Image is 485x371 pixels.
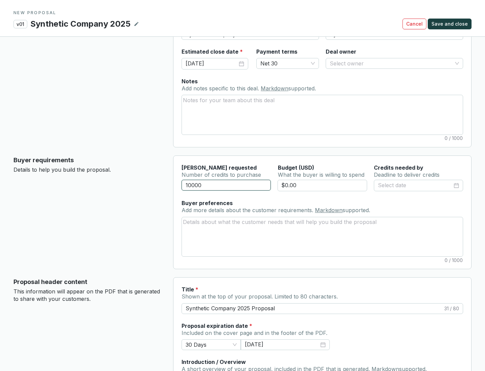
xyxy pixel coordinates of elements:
label: Deal owner [326,48,356,55]
span: 30 Days [186,340,237,350]
span: What the buyer is willing to spend [278,171,364,178]
p: v01 [13,20,27,28]
a: Markdown [315,207,343,213]
button: Cancel [402,19,426,29]
p: Synthetic Company 2025 [30,18,131,30]
span: supported. [343,207,370,213]
span: Add more details about the customer requirements. [182,207,315,213]
span: Shown at the top of your proposal. Limited to 80 characters. [182,293,338,300]
p: NEW PROPOSAL [13,10,472,16]
label: Introduction / Overview [182,358,246,366]
span: Cancel [406,21,423,27]
span: Included on the cover page and in the footer of the PDF. [182,330,327,336]
p: Proposal header content [13,277,162,287]
p: Details to help you build the proposal. [13,166,162,174]
label: Credits needed by [374,164,423,171]
p: This information will appear on the PDF that is generated to share with your customers. [13,288,162,303]
label: Notes [182,78,198,85]
a: Markdown [261,85,288,92]
button: Save and close [428,19,472,29]
span: Add notes specific to this deal. [182,85,261,92]
input: Select date [186,59,237,68]
span: Number of credits to purchase [182,171,261,178]
span: supported. [288,85,316,92]
label: Estimated close date [182,48,243,55]
label: [PERSON_NAME] requested [182,164,257,171]
span: Deadline to deliver credits [374,171,440,178]
p: Buyer requirements [13,155,162,165]
input: Select date [378,181,452,190]
label: Title [182,286,198,293]
label: Payment terms [256,48,297,55]
input: Select date [245,341,319,349]
span: 31 / 80 [444,305,459,312]
span: Net 30 [260,58,315,68]
span: Budget (USD) [278,164,314,171]
label: Proposal expiration date [182,322,252,330]
label: Buyer preferences [182,199,233,207]
span: Save and close [431,21,468,27]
